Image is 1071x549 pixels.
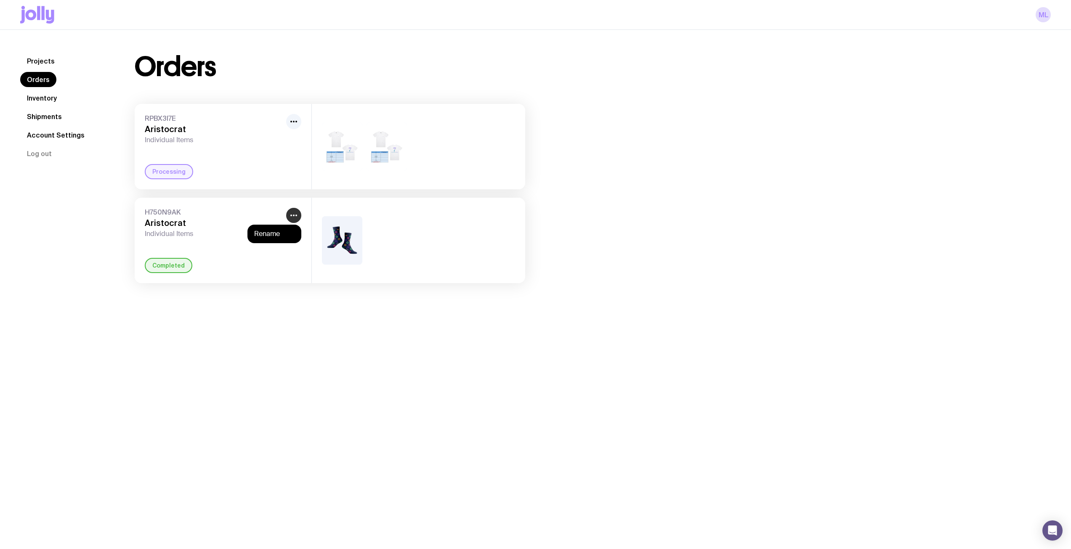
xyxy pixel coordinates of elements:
[1042,520,1063,541] div: Open Intercom Messenger
[145,258,192,273] div: Completed
[20,146,58,161] button: Log out
[145,230,283,238] span: Individual Items
[145,124,283,134] h3: Aristocrat
[145,136,283,144] span: Individual Items
[20,72,56,87] a: Orders
[145,164,193,179] div: Processing
[20,109,69,124] a: Shipments
[20,127,91,143] a: Account Settings
[1036,7,1051,22] a: ML
[20,90,64,106] a: Inventory
[145,208,283,216] span: H750N9AK
[254,230,295,238] button: Rename
[135,53,216,80] h1: Orders
[145,218,283,228] h3: Aristocrat
[20,53,61,69] a: Projects
[145,114,283,122] span: RPBX3I7E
